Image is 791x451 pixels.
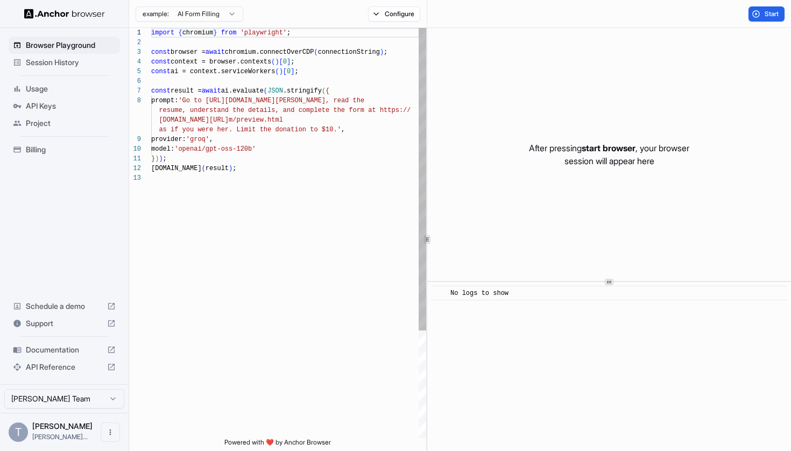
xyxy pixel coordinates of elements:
span: tony@glidepath.studio [32,433,88,441]
span: ] [291,68,294,75]
span: Billing [26,144,116,155]
span: ad the [341,97,364,104]
span: ) [279,68,283,75]
span: ; [287,29,291,37]
button: Configure [368,6,420,22]
div: 11 [129,154,141,164]
span: await [202,87,221,95]
span: await [206,48,225,56]
span: ( [322,87,326,95]
span: Project [26,118,116,129]
div: Billing [9,141,120,158]
span: , [341,126,345,133]
div: Session History [9,54,120,71]
span: Documentation [26,344,103,355]
div: Project [9,115,120,132]
span: const [151,58,171,66]
button: Start [748,6,785,22]
span: ; [384,48,387,56]
div: Documentation [9,341,120,358]
span: start browser [582,143,635,153]
button: Open menu [101,422,120,442]
span: ; [163,155,167,163]
span: 0 [283,58,287,66]
span: provider: [151,136,186,143]
span: context = browser.contexts [171,58,271,66]
span: ( [271,58,275,66]
div: 13 [129,173,141,183]
div: 12 [129,164,141,173]
span: 'playwright' [241,29,287,37]
span: ; [291,58,294,66]
div: 3 [129,47,141,57]
div: API Reference [9,358,120,376]
span: [ [279,58,283,66]
span: Browser Playground [26,40,116,51]
span: 'Go to [URL][DOMAIN_NAME][PERSON_NAME], re [178,97,341,104]
span: { [326,87,329,95]
div: API Keys [9,97,120,115]
span: chromium.connectOverCDP [225,48,314,56]
span: .stringify [283,87,322,95]
span: browser = [171,48,206,56]
span: ; [232,165,236,172]
div: Usage [9,80,120,97]
div: 2 [129,38,141,47]
span: JSON [267,87,283,95]
span: ( [202,165,206,172]
span: result = [171,87,202,95]
div: T [9,422,28,442]
span: 'groq' [186,136,209,143]
span: Support [26,318,103,329]
span: as if you were her. Limit the donation to $10.' [159,126,341,133]
span: chromium [182,29,214,37]
span: { [178,29,182,37]
span: resume, understand the details, and complete the f [159,107,352,114]
span: ( [275,68,279,75]
span: ​ [437,288,442,299]
span: [DOMAIN_NAME][URL] [159,116,229,124]
span: [DOMAIN_NAME] [151,165,202,172]
span: const [151,68,171,75]
span: prompt: [151,97,178,104]
span: } [151,155,155,163]
div: Schedule a demo [9,298,120,315]
div: 10 [129,144,141,154]
span: ) [275,58,279,66]
div: Browser Playground [9,37,120,54]
span: Tony D [32,421,93,431]
img: Anchor Logo [24,9,105,19]
span: example: [143,10,169,18]
span: ) [155,155,159,163]
span: import [151,29,174,37]
span: orm at https:// [352,107,411,114]
span: ) [229,165,232,172]
span: Powered with ❤️ by Anchor Browser [224,438,331,451]
span: 0 [287,68,291,75]
span: Start [765,10,780,18]
span: ) [380,48,384,56]
span: ( [314,48,317,56]
span: [ [283,68,287,75]
span: connectionString [318,48,380,56]
span: const [151,87,171,95]
span: const [151,48,171,56]
span: ] [287,58,291,66]
span: No logs to show [450,290,508,297]
span: ( [264,87,267,95]
span: ai = context.serviceWorkers [171,68,275,75]
div: 4 [129,57,141,67]
div: 1 [129,28,141,38]
span: result [206,165,229,172]
span: Schedule a demo [26,301,103,312]
span: model: [151,145,174,153]
span: from [221,29,237,37]
span: API Keys [26,101,116,111]
div: 9 [129,135,141,144]
span: ai.evaluate [221,87,264,95]
span: , [209,136,213,143]
p: After pressing , your browser session will appear here [529,142,689,167]
span: Usage [26,83,116,94]
span: API Reference [26,362,103,372]
div: 5 [129,67,141,76]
